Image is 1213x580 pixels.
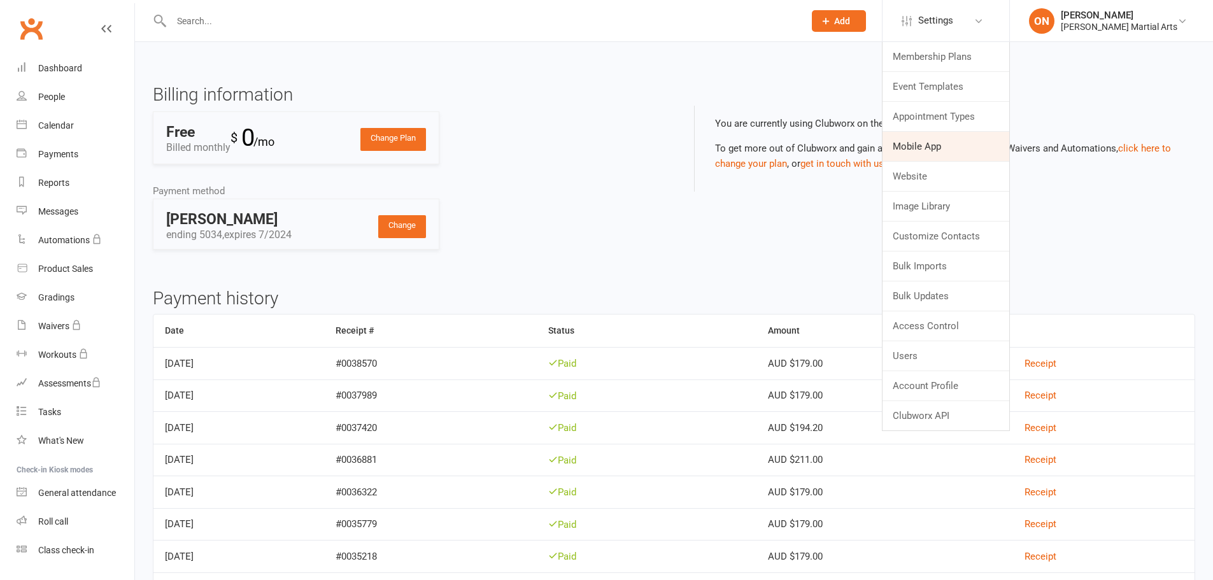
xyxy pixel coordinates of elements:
[17,169,134,197] a: Reports
[38,516,68,527] div: Roll call
[17,255,134,283] a: Product Sales
[537,444,756,476] td: Paid
[17,427,134,455] a: What's New
[17,507,134,536] a: Roll call
[17,140,134,169] a: Payments
[1025,422,1056,434] a: Receipt
[756,347,1014,379] td: AUD $179.00
[153,540,324,572] td: [DATE]
[153,508,324,541] td: [DATE]
[1025,390,1056,401] a: Receipt
[756,315,1014,347] th: Amount
[38,178,69,188] div: Reports
[378,215,426,238] a: Change
[883,281,1009,311] a: Bulk Updates
[883,222,1009,251] a: Customize Contacts
[38,149,78,159] div: Payments
[756,508,1014,541] td: AUD $179.00
[17,54,134,83] a: Dashboard
[231,130,236,145] sup: $
[38,545,94,555] div: Class check-in
[15,13,47,45] a: Clubworx
[153,444,324,476] td: [DATE]
[224,229,292,241] span: expires 7/2024
[918,6,953,35] span: Settings
[324,444,537,476] td: #0036881
[537,540,756,572] td: Paid
[38,235,90,245] div: Automations
[38,120,74,131] div: Calendar
[153,379,324,412] td: [DATE]
[1025,518,1056,530] a: Receipt
[883,311,1009,341] a: Access Control
[324,379,537,412] td: #0037989
[1025,486,1056,498] a: Receipt
[834,16,850,26] span: Add
[360,128,426,151] a: Change Plan
[38,378,101,388] div: Assessments
[38,488,116,498] div: General attendance
[38,63,82,73] div: Dashboard
[153,315,324,347] th: Date
[153,347,324,379] td: [DATE]
[883,42,1009,71] a: Membership Plans
[883,251,1009,281] a: Bulk Imports
[756,444,1014,476] td: AUD $211.00
[153,85,665,105] h3: Billing information
[38,92,65,102] div: People
[883,192,1009,221] a: Image Library
[166,125,211,139] div: Free
[324,347,537,379] td: #0038570
[324,540,537,572] td: #0035218
[756,476,1014,508] td: AUD $179.00
[800,158,884,169] a: get in touch with us
[537,411,756,444] td: Paid
[153,183,665,199] div: Payment method
[1025,358,1056,369] a: Receipt
[153,289,1195,309] h3: Payment history
[17,536,134,565] a: Class kiosk mode
[167,12,795,30] input: Search...
[17,226,134,255] a: Automations
[812,10,866,32] button: Add
[1025,454,1056,465] a: Receipt
[883,162,1009,191] a: Website
[38,407,61,417] div: Tasks
[38,435,84,446] div: What's New
[38,264,93,274] div: Product Sales
[17,369,134,398] a: Assessments
[883,72,1009,101] a: Event Templates
[231,118,274,157] div: 0
[38,292,74,302] div: Gradings
[253,135,274,148] span: /mo
[38,350,76,360] div: Workouts
[883,341,1009,371] a: Users
[537,315,756,347] th: Status
[324,476,537,508] td: #0036322
[17,197,134,226] a: Messages
[1029,8,1054,34] div: ON
[537,347,756,379] td: Paid
[17,341,134,369] a: Workouts
[17,283,134,312] a: Gradings
[883,401,1009,430] a: Clubworx API
[166,125,231,156] div: Billed monthly
[883,371,1009,400] a: Account Profile
[17,312,134,341] a: Waivers
[537,476,756,508] td: Paid
[1061,10,1177,21] div: [PERSON_NAME]
[537,508,756,541] td: Paid
[166,212,407,227] div: [PERSON_NAME]
[166,229,292,241] span: ending 5034,
[1061,21,1177,32] div: [PERSON_NAME] Martial Arts
[883,132,1009,161] a: Mobile App
[324,411,537,444] td: #0037420
[324,315,537,347] th: Receipt #
[756,411,1014,444] td: AUD $194.20
[153,411,324,444] td: [DATE]
[38,321,69,331] div: Waivers
[883,102,1009,131] a: Appointment Types
[17,479,134,507] a: General attendance kiosk mode
[756,540,1014,572] td: AUD $179.00
[537,379,756,412] td: Paid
